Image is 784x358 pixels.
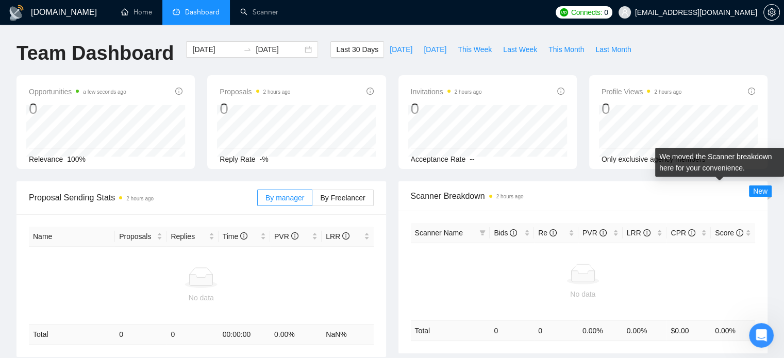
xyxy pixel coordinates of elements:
[173,8,180,15] span: dashboard
[582,229,607,237] span: PVR
[16,279,24,287] button: Emoji picker
[688,229,695,236] span: info-circle
[602,86,682,98] span: Profile Views
[29,99,126,118] div: 0
[320,194,365,202] span: By Freelancer
[753,187,768,195] span: New
[37,14,198,77] div: The section for gig radar automation is disabled (I can't click anything). There is a red circle ...
[171,231,206,242] span: Replies
[627,229,650,237] span: LRR
[29,6,46,22] img: Profile image for Dima
[763,4,780,21] button: setting
[87,84,190,94] div: It's impossible to screenshot
[424,44,446,55] span: [DATE]
[50,5,71,13] h1: Dima
[166,325,218,345] td: 0
[470,155,474,163] span: --
[411,99,482,118] div: 0
[384,41,418,58] button: [DATE]
[270,325,322,345] td: 0.00 %
[243,45,252,54] span: to
[490,320,534,340] td: 0
[599,229,607,236] span: info-circle
[32,279,41,287] button: Gif picker
[411,190,756,202] span: Scanner Breakdown
[749,323,774,348] iframe: Intercom live chat
[477,225,488,241] span: filter
[83,89,126,95] time: a few seconds ago
[240,8,278,16] a: searchScanner
[604,7,608,18] span: 0
[8,5,25,21] img: logo
[166,227,218,247] th: Replies
[220,99,290,118] div: 0
[177,275,193,292] button: Send a message…
[119,231,155,242] span: Proposals
[260,155,269,163] span: -%
[560,8,568,16] img: upwork-logo.png
[8,14,198,78] div: strategicbiizconsultants@gmail.com says…
[411,86,482,98] span: Invitations
[16,41,174,65] h1: Team Dashboard
[452,41,497,58] button: This Week
[161,4,181,24] button: Home
[415,229,463,237] span: Scanner Name
[29,155,63,163] span: Relevance
[192,44,239,55] input: Start date
[390,44,412,55] span: [DATE]
[16,115,161,135] div: Could you please let me know in which section you see this issue? 🙏
[29,86,126,98] span: Opportunities
[497,41,543,58] button: Last Week
[711,320,755,340] td: 0.00 %
[240,232,247,240] span: info-circle
[366,88,374,95] span: info-circle
[181,4,199,23] div: Close
[8,109,169,207] div: Could you please let me know in which section you see this issue? 🙏Dima • 4m ago
[175,88,182,95] span: info-circle
[458,44,492,55] span: This Week
[415,288,752,300] div: No data
[510,229,517,236] span: info-circle
[115,325,166,345] td: 0
[220,86,290,98] span: Proposals
[50,13,124,23] p: Active in the last 15m
[571,7,602,18] span: Connects:
[220,155,255,163] span: Reply Rate
[764,8,779,16] span: setting
[256,44,303,55] input: End date
[16,209,64,215] div: Dima • 4m ago
[219,325,270,345] td: 00:00:00
[265,194,304,202] span: By manager
[67,155,86,163] span: 100%
[185,8,220,16] span: Dashboard
[336,44,378,55] span: Last 30 Days
[590,41,637,58] button: Last Month
[602,155,706,163] span: Only exclusive agency members
[8,109,198,225] div: Dima says…
[29,227,115,247] th: Name
[578,320,623,340] td: 0.00 %
[243,45,252,54] span: swap-right
[671,229,695,237] span: CPR
[115,227,166,247] th: Proposals
[78,78,198,100] div: It's impossible to screenshot
[9,258,197,275] textarea: Message…
[503,44,537,55] span: Last Week
[411,155,466,163] span: Acceptance Rate
[748,88,755,95] span: info-circle
[557,88,564,95] span: info-circle
[330,41,384,58] button: Last 30 Days
[621,9,628,16] span: user
[8,78,198,109] div: strategicbiizconsultants@gmail.com says…
[643,229,650,236] span: info-circle
[49,279,57,287] button: Upload attachment
[455,89,482,95] time: 2 hours ago
[65,279,74,287] button: Start recording
[548,44,584,55] span: This Month
[736,229,743,236] span: info-circle
[33,292,370,303] div: No data
[121,8,152,16] a: homeHome
[29,191,257,204] span: Proposal Sending Stats
[666,320,711,340] td: $ 0.00
[342,232,349,240] span: info-circle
